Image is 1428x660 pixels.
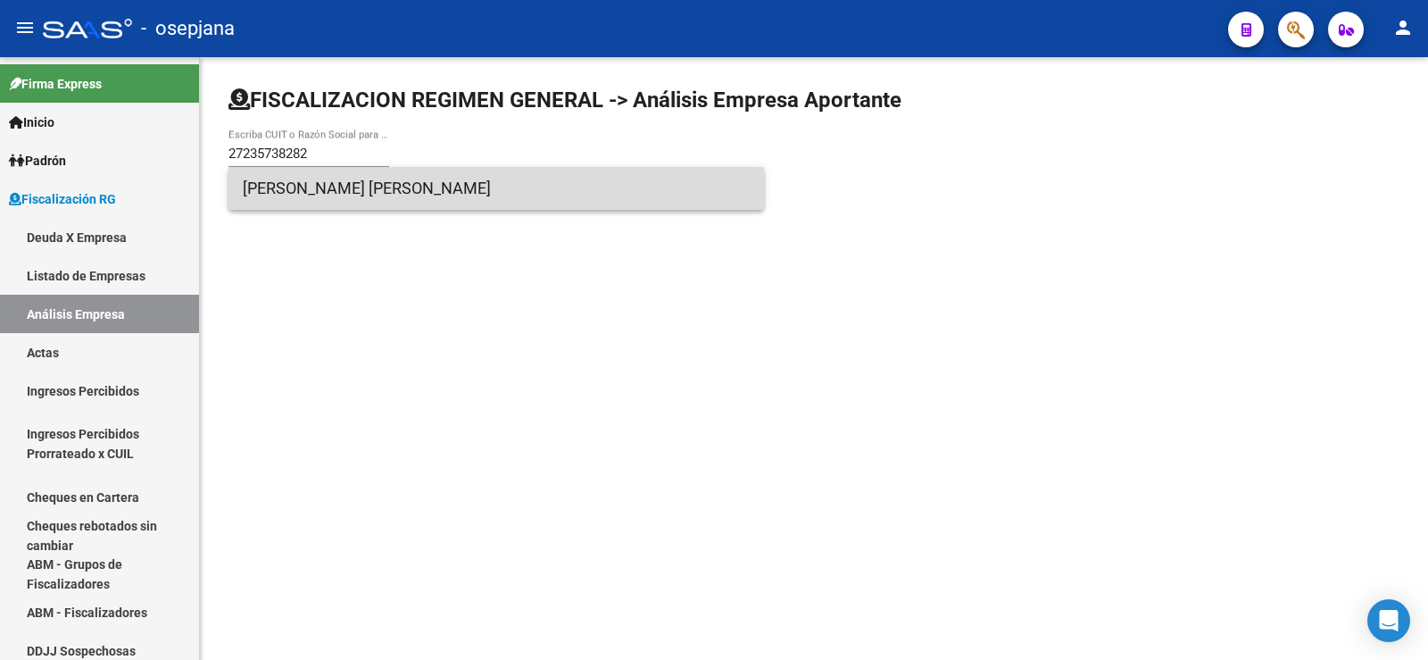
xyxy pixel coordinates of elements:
span: Fiscalización RG [9,189,116,209]
mat-icon: menu [14,17,36,38]
span: Padrón [9,151,66,171]
span: Firma Express [9,74,102,94]
span: Inicio [9,113,54,132]
h1: FISCALIZACION REGIMEN GENERAL -> Análisis Empresa Aportante [228,86,901,114]
span: - osepjana [141,9,235,48]
span: [PERSON_NAME] [PERSON_NAME] [243,167,750,210]
div: Open Intercom Messenger [1367,599,1410,642]
mat-icon: person [1392,17,1414,38]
